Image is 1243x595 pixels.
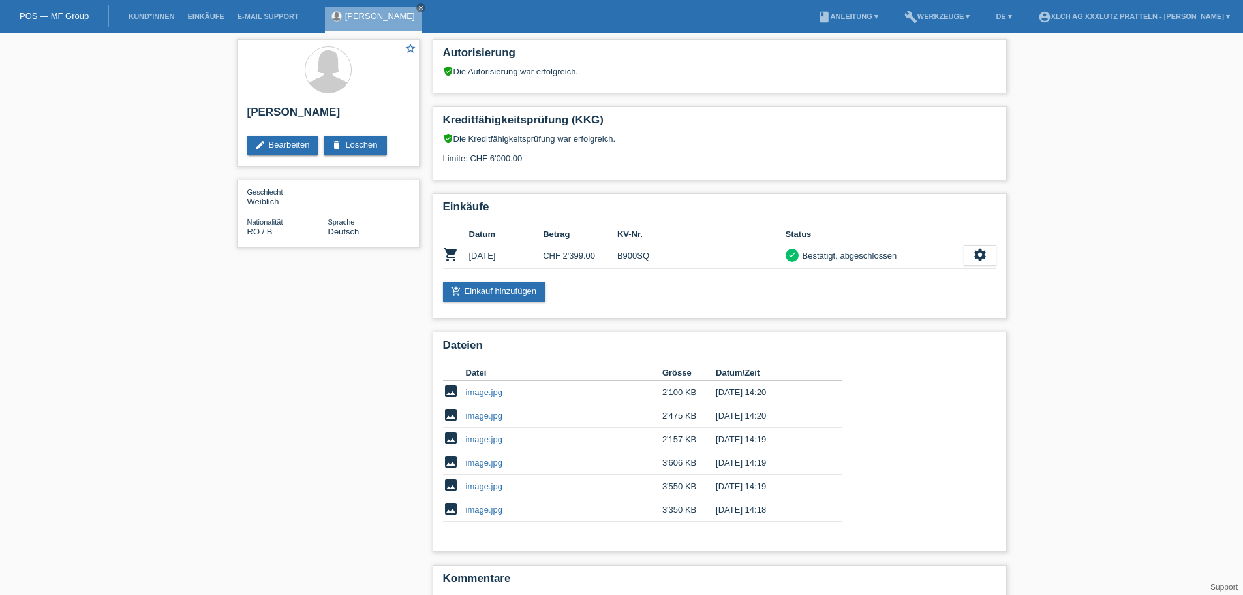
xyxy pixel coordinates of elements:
[973,248,987,262] i: settings
[662,404,716,428] td: 2'475 KB
[662,381,716,404] td: 2'100 KB
[543,227,617,242] th: Betrag
[716,498,823,522] td: [DATE] 14:18
[443,46,996,66] h2: Autorisierung
[181,12,230,20] a: Einkäufe
[247,218,283,226] span: Nationalität
[898,12,977,20] a: buildWerkzeuge ▾
[811,12,885,20] a: bookAnleitung ▾
[331,140,342,150] i: delete
[1038,10,1051,24] i: account_circle
[617,227,786,242] th: KV-Nr.
[716,404,823,428] td: [DATE] 14:20
[122,12,181,20] a: Kund*innen
[818,10,831,24] i: book
[989,12,1018,20] a: DE ▾
[443,282,546,302] a: add_shopping_cartEinkauf hinzufügen
[788,250,797,259] i: check
[662,498,716,522] td: 3'350 KB
[662,475,716,498] td: 3'550 KB
[716,475,823,498] td: [DATE] 14:19
[662,365,716,381] th: Grösse
[247,187,328,206] div: Weiblich
[466,458,502,468] a: image.jpg
[443,133,453,144] i: verified_user
[247,136,319,155] a: editBearbeiten
[617,242,786,269] td: B900SQ
[443,339,996,359] h2: Dateien
[443,572,996,592] h2: Kommentare
[324,136,386,155] a: deleteLöschen
[443,247,459,263] i: POSP00028389
[904,10,917,24] i: build
[255,140,266,150] i: edit
[466,434,502,444] a: image.jpg
[543,242,617,269] td: CHF 2'399.00
[466,411,502,421] a: image.jpg
[786,227,964,242] th: Status
[247,227,273,236] span: Rumänien / B / 20.04.2010
[231,12,305,20] a: E-Mail Support
[716,365,823,381] th: Datum/Zeit
[328,218,355,226] span: Sprache
[662,428,716,451] td: 2'157 KB
[443,501,459,517] i: image
[799,249,897,263] div: Bestätigt, abgeschlossen
[466,387,502,397] a: image.jpg
[716,428,823,451] td: [DATE] 14:19
[466,365,662,381] th: Datei
[466,505,502,515] a: image.jpg
[469,227,544,242] th: Datum
[443,201,996,220] h2: Einkäufe
[247,106,409,125] h2: [PERSON_NAME]
[466,481,502,491] a: image.jpg
[716,451,823,475] td: [DATE] 14:19
[443,454,459,470] i: image
[443,114,996,133] h2: Kreditfähigkeitsprüfung (KKG)
[443,383,459,399] i: image
[1032,12,1236,20] a: account_circleXLCH AG XXXLutz Pratteln - [PERSON_NAME] ▾
[443,407,459,423] i: image
[443,66,453,76] i: verified_user
[469,242,544,269] td: [DATE]
[405,42,416,56] a: star_border
[443,66,996,76] div: Die Autorisierung war erfolgreich.
[443,477,459,493] i: image
[1210,583,1238,592] a: Support
[20,11,89,21] a: POS — MF Group
[662,451,716,475] td: 3'606 KB
[405,42,416,54] i: star_border
[247,188,283,196] span: Geschlecht
[345,11,415,21] a: [PERSON_NAME]
[716,381,823,404] td: [DATE] 14:20
[443,430,459,446] i: image
[416,3,425,12] a: close
[418,5,424,11] i: close
[443,133,996,173] div: Die Kreditfähigkeitsprüfung war erfolgreich. Limite: CHF 6'000.00
[328,227,360,236] span: Deutsch
[451,286,461,297] i: add_shopping_cart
